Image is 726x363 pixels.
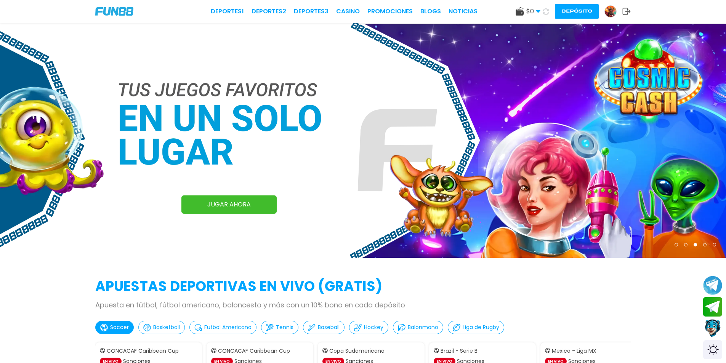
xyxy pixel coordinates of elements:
[555,4,599,19] button: Depósito
[138,321,185,334] button: Basketball
[703,297,722,317] button: Join telegram
[552,347,596,355] p: Mexico - Liga MX
[703,318,722,338] button: Contact customer service
[329,347,385,355] p: Copa Sudamericana
[107,347,179,355] p: CONCACAF Caribbean Cup
[261,321,298,334] button: Tennis
[393,321,443,334] button: Balonmano
[604,5,622,18] a: Avatar
[448,321,504,334] button: Liga de Rugby
[449,7,478,16] a: NOTICIAS
[252,7,286,16] a: Deportes2
[318,323,340,331] p: Baseball
[336,7,360,16] a: CASINO
[181,195,277,214] a: JUGAR AHORA
[294,7,329,16] a: Deportes3
[349,321,388,334] button: Hockey
[703,340,722,359] div: Switch theme
[95,300,631,310] p: Apuesta en fútbol, fútbol americano, baloncesto y más con un 10% bono en cada depósito
[441,347,478,355] p: Brazil - Serie B
[204,323,252,331] p: Futbol Americano
[367,7,413,16] a: Promociones
[303,321,345,334] button: Baseball
[189,321,256,334] button: Futbol Americano
[526,7,540,16] span: $ 0
[605,6,616,17] img: Avatar
[276,323,293,331] p: Tennis
[218,347,290,355] p: CONCACAF Caribbean Cup
[420,7,441,16] a: BLOGS
[95,321,134,334] button: Soccer
[211,7,244,16] a: Deportes1
[95,276,631,297] h2: APUESTAS DEPORTIVAS EN VIVO (gratis)
[110,323,129,331] p: Soccer
[463,323,499,331] p: Liga de Rugby
[408,323,438,331] p: Balonmano
[95,7,133,16] img: Company Logo
[153,323,180,331] p: Basketball
[364,323,383,331] p: Hockey
[703,275,722,295] button: Join telegram channel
